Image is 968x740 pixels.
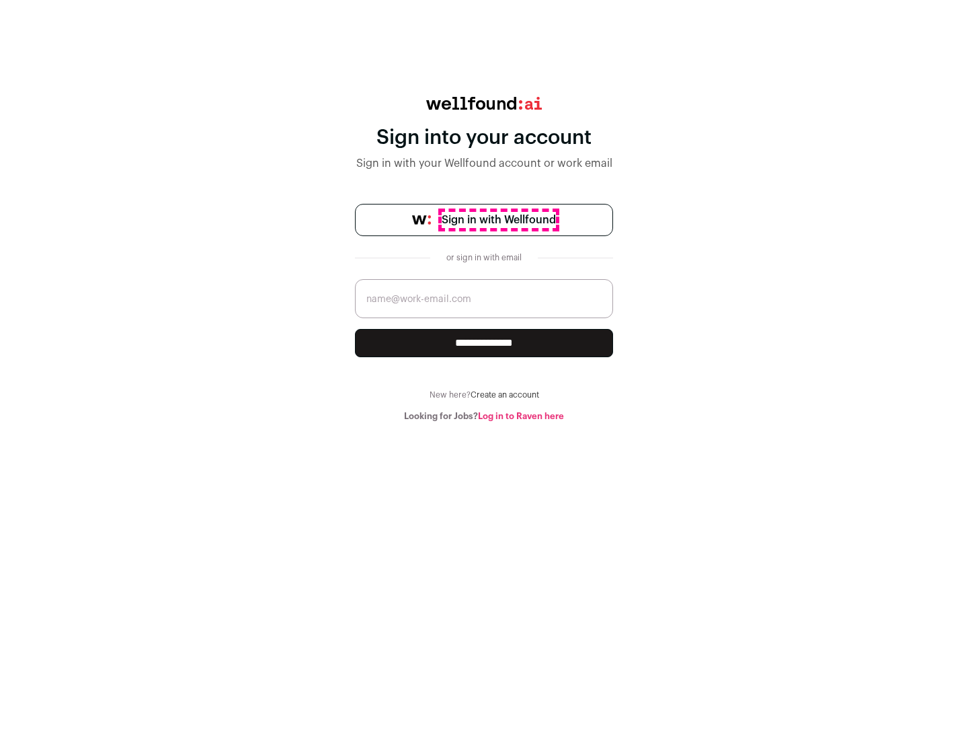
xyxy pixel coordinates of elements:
[412,215,431,225] img: wellfound-symbol-flush-black-fb3c872781a75f747ccb3a119075da62bfe97bd399995f84a933054e44a575c4.png
[355,126,613,150] div: Sign into your account
[471,391,539,399] a: Create an account
[355,390,613,400] div: New here?
[355,411,613,422] div: Looking for Jobs?
[426,97,542,110] img: wellfound:ai
[355,155,613,172] div: Sign in with your Wellfound account or work email
[355,279,613,318] input: name@work-email.com
[441,252,527,263] div: or sign in with email
[442,212,556,228] span: Sign in with Wellfound
[478,412,564,420] a: Log in to Raven here
[355,204,613,236] a: Sign in with Wellfound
